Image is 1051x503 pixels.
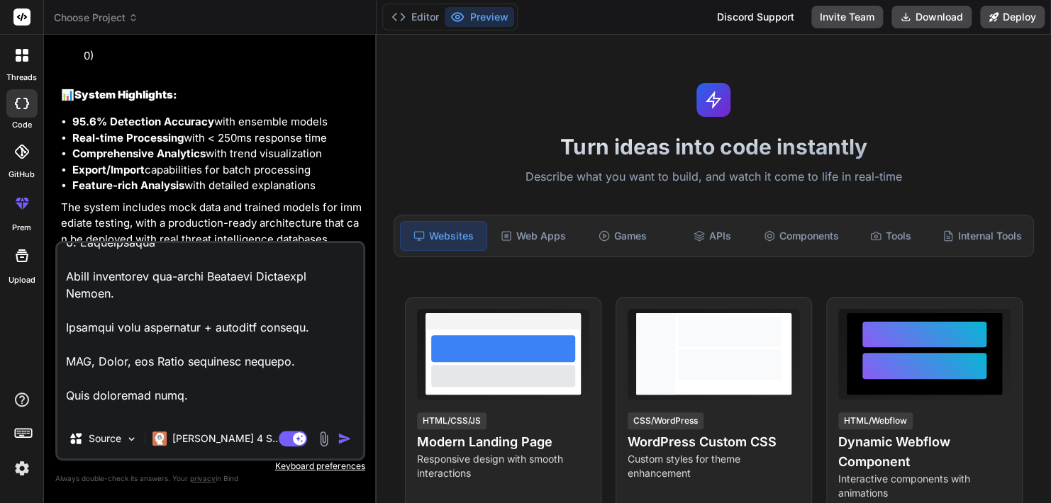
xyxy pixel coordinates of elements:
[385,134,1042,159] h1: Turn ideas into code instantly
[417,452,589,480] p: Responsive design with smooth interactions
[12,119,32,131] label: code
[172,431,278,446] p: [PERSON_NAME] 4 S..
[417,412,486,429] div: HTML/CSS/JS
[417,432,589,452] h4: Modern Landing Page
[758,221,845,251] div: Components
[160,34,313,46] code: cd frontend && npm start
[72,114,362,130] li: with ensemble models
[89,431,121,446] p: Source
[72,31,362,64] li: : (Port 3000)
[316,431,332,447] img: attachment
[72,146,362,162] li: with trend visualization
[74,88,177,101] strong: System Highlights:
[708,6,803,28] div: Discord Support
[490,221,577,251] div: Web Apps
[445,7,514,27] button: Preview
[190,474,216,482] span: privacy
[72,130,362,147] li: with < 250ms response time
[72,115,214,128] strong: 95.6% Detection Accuracy
[891,6,972,28] button: Download
[72,131,184,145] strong: Real-time Processing
[55,460,365,472] p: Keyboard preferences
[937,221,1028,251] div: Internal Tools
[838,432,1011,472] h4: Dynamic Webflow Component
[385,168,1042,186] p: Describe what you want to build, and watch it come to life in real-time
[12,222,31,234] label: prem
[152,431,167,446] img: Claude 4 Sonnet
[847,221,934,251] div: Tools
[55,472,365,485] p: Always double-check its answers. Your in Bind
[54,11,138,25] span: Choose Project
[72,179,184,192] strong: Feature-rich Analysis
[10,456,34,480] img: settings
[61,200,362,248] p: The system includes mock data and trained models for immediate testing, with a production-ready a...
[57,243,363,419] textarea: 4. Loremipsumdo 9.1 Sitamet Con adipisc el sedd eiusmod te in utlabo etd magnaaliq e adm-venia Qu...
[61,87,362,103] h2: 📊
[9,169,35,181] label: GitHub
[980,6,1045,28] button: Deploy
[628,432,800,452] h4: WordPress Custom CSS
[838,472,1011,500] p: Interactive components with animations
[579,221,666,251] div: Games
[72,178,362,194] li: with detailed explanations
[72,163,145,176] strong: Export/Import
[338,431,352,446] img: icon
[669,221,755,251] div: APIs
[400,221,488,251] div: Websites
[9,274,35,286] label: Upload
[386,7,445,27] button: Editor
[628,452,800,480] p: Custom styles for theme enhancement
[838,412,913,429] div: HTML/Webflow
[126,433,138,445] img: Pick Models
[6,72,37,84] label: threads
[811,6,883,28] button: Invite Team
[72,147,206,160] strong: Comprehensive Analytics
[72,162,362,179] li: capabilities for batch processing
[628,412,704,429] div: CSS/WordPress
